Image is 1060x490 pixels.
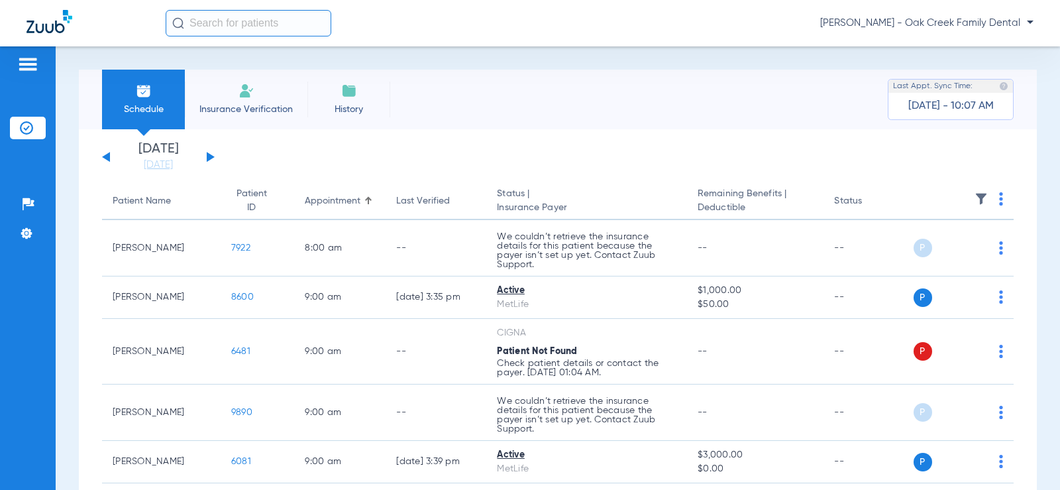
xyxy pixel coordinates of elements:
[294,441,386,483] td: 9:00 AM
[698,243,708,253] span: --
[119,158,198,172] a: [DATE]
[497,448,676,462] div: Active
[698,298,813,312] span: $50.00
[698,448,813,462] span: $3,000.00
[231,187,272,215] div: Patient ID
[999,345,1003,358] img: group-dot-blue.svg
[497,347,577,356] span: Patient Not Found
[497,462,676,476] div: MetLife
[317,103,380,116] span: History
[823,319,913,385] td: --
[102,319,221,385] td: [PERSON_NAME]
[820,17,1033,30] span: [PERSON_NAME] - Oak Creek Family Dental
[102,385,221,441] td: [PERSON_NAME]
[396,194,476,208] div: Last Verified
[698,201,813,215] span: Deductible
[102,441,221,483] td: [PERSON_NAME]
[119,143,198,172] li: [DATE]
[231,243,250,253] span: 7922
[914,403,932,422] span: P
[113,194,210,208] div: Patient Name
[102,220,221,276] td: [PERSON_NAME]
[238,83,254,99] img: Manual Insurance Verification
[195,103,297,116] span: Insurance Verification
[17,56,38,72] img: hamburger-icon
[497,298,676,312] div: MetLife
[893,80,973,93] span: Last Appt. Sync Time:
[914,239,932,257] span: P
[26,10,72,33] img: Zuub Logo
[305,194,375,208] div: Appointment
[823,183,913,220] th: Status
[305,194,360,208] div: Appointment
[386,319,486,385] td: --
[975,192,988,206] img: filter.svg
[497,284,676,298] div: Active
[172,17,184,29] img: Search Icon
[497,201,676,215] span: Insurance Payer
[386,276,486,319] td: [DATE] 3:35 PM
[823,276,913,319] td: --
[823,441,913,483] td: --
[999,290,1003,304] img: group-dot-blue.svg
[294,220,386,276] td: 8:00 AM
[231,347,250,356] span: 6481
[914,342,932,361] span: P
[497,397,676,434] p: We couldn’t retrieve the insurance details for this patient because the payer isn’t set up yet. C...
[914,453,932,471] span: P
[698,347,708,356] span: --
[698,284,813,298] span: $1,000.00
[999,241,1003,255] img: group-dot-blue.svg
[113,194,171,208] div: Patient Name
[341,83,357,99] img: History
[294,319,386,385] td: 9:00 AM
[231,187,284,215] div: Patient ID
[231,408,252,417] span: 9890
[486,183,687,220] th: Status |
[698,462,813,476] span: $0.00
[231,292,254,302] span: 8600
[231,457,251,466] span: 6081
[386,220,486,276] td: --
[136,83,152,99] img: Schedule
[908,99,994,113] span: [DATE] - 10:07 AM
[497,326,676,340] div: CIGNA
[999,82,1008,91] img: last sync help info
[294,385,386,441] td: 9:00 AM
[823,220,913,276] td: --
[386,441,486,483] td: [DATE] 3:39 PM
[994,426,1060,490] iframe: Chat Widget
[294,276,386,319] td: 9:00 AM
[999,192,1003,206] img: group-dot-blue.svg
[497,232,676,269] p: We couldn’t retrieve the insurance details for this patient because the payer isn’t set up yet. C...
[687,183,823,220] th: Remaining Benefits |
[166,10,331,36] input: Search for patients
[999,406,1003,419] img: group-dot-blue.svg
[112,103,175,116] span: Schedule
[386,385,486,441] td: --
[823,385,913,441] td: --
[914,288,932,307] span: P
[396,194,450,208] div: Last Verified
[102,276,221,319] td: [PERSON_NAME]
[698,408,708,417] span: --
[497,359,676,377] p: Check patient details or contact the payer. [DATE] 01:04 AM.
